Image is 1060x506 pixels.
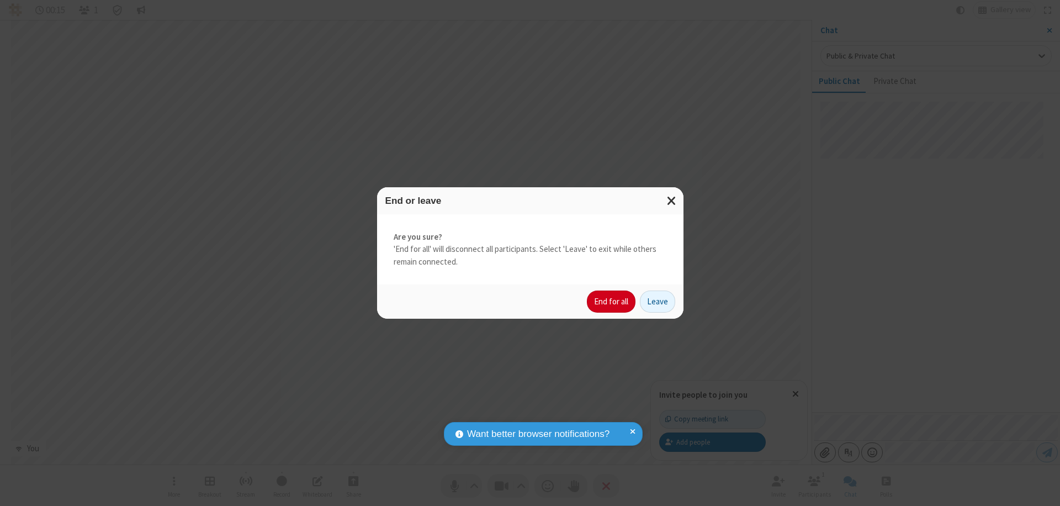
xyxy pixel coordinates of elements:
strong: Are you sure? [394,231,667,244]
div: 'End for all' will disconnect all participants. Select 'Leave' to exit while others remain connec... [377,214,683,285]
h3: End or leave [385,196,675,206]
button: Leave [640,291,675,313]
span: Want better browser notifications? [467,427,609,441]
button: Close modal [660,187,683,214]
button: End for all [587,291,635,313]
